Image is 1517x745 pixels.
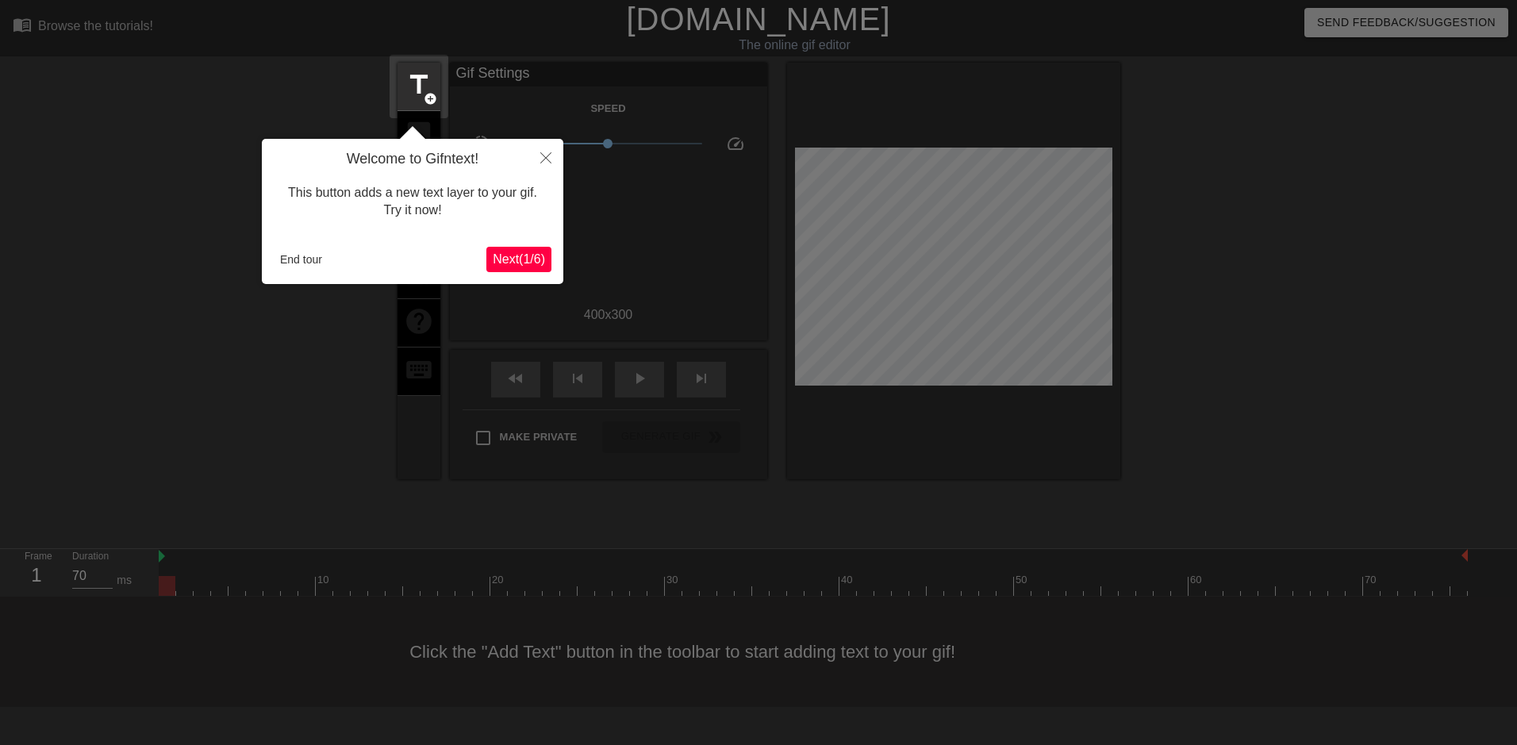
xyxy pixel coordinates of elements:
span: Next ( 1 / 6 ) [493,252,545,266]
button: Next [486,247,551,272]
button: End tour [274,248,328,271]
h4: Welcome to Gifntext! [274,151,551,168]
button: Close [528,139,563,175]
div: This button adds a new text layer to your gif. Try it now! [274,168,551,236]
